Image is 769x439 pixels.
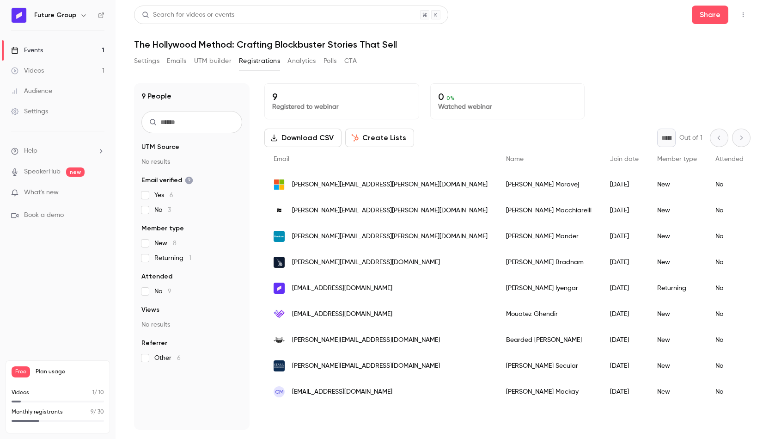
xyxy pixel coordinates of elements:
span: Join date [610,156,639,162]
span: [PERSON_NAME][EMAIL_ADDRESS][PERSON_NAME][DOMAIN_NAME] [292,232,488,241]
a: SpeakerHub [24,167,61,177]
span: [EMAIL_ADDRESS][DOMAIN_NAME] [292,284,392,293]
li: help-dropdown-opener [11,146,104,156]
img: outlook.com [274,179,285,190]
span: Returning [154,254,191,263]
button: UTM builder [194,54,232,68]
span: [PERSON_NAME][EMAIL_ADDRESS][PERSON_NAME][DOMAIN_NAME] [292,180,488,190]
div: No [706,327,753,353]
img: community.com [274,205,285,216]
span: 1 [92,390,94,396]
span: Other [154,353,181,363]
span: Book a demo [24,210,64,220]
p: Out of 1 [679,133,702,142]
span: No [154,205,171,215]
span: Email [274,156,289,162]
div: [PERSON_NAME] Moravej [497,172,601,198]
button: Create Lists [345,129,414,147]
img: starrcompanies.com [274,360,285,371]
div: No [706,379,753,405]
p: / 30 [91,408,104,416]
div: No [706,275,753,301]
h6: Future Group [34,11,76,20]
div: New [648,172,706,198]
span: 6 [170,192,173,198]
div: [PERSON_NAME] Bradnam [497,249,601,275]
img: fg.agency [274,283,285,294]
p: Videos [12,389,29,397]
button: CTA [344,54,357,68]
div: [DATE] [601,275,648,301]
span: New [154,239,177,248]
p: No results [141,157,242,167]
span: [PERSON_NAME][EMAIL_ADDRESS][DOMAIN_NAME] [292,361,440,371]
button: Emails [167,54,186,68]
span: Referrer [141,339,167,348]
span: Views [141,305,159,315]
span: 8 [173,240,177,247]
section: facet-groups [141,142,242,363]
span: 1 [189,255,191,261]
div: New [648,379,706,405]
span: [PERSON_NAME][EMAIL_ADDRESS][DOMAIN_NAME] [292,335,440,345]
div: [PERSON_NAME] Iyengar [497,275,601,301]
p: Monthly registrants [12,408,63,416]
div: [DATE] [601,379,648,405]
span: UTM Source [141,142,179,152]
span: Email verified [141,176,193,185]
h1: The Hollywood Method: Crafting Blockbuster Stories That Sell [134,39,751,50]
div: No [706,301,753,327]
p: Watched webinar [438,102,577,111]
span: Attended [715,156,744,162]
div: New [648,301,706,327]
span: Free [12,366,30,377]
span: Member type [141,224,184,233]
div: [PERSON_NAME] Mackay [497,379,601,405]
p: 0 [438,91,577,102]
div: New [648,327,706,353]
div: Events [11,46,43,55]
img: ewmglobal.com [274,257,285,268]
div: [DATE] [601,249,648,275]
div: [DATE] [601,353,648,379]
div: [PERSON_NAME] Secular [497,353,601,379]
span: [EMAIL_ADDRESS][DOMAIN_NAME] [292,387,392,397]
span: [PERSON_NAME][EMAIL_ADDRESS][DOMAIN_NAME] [292,258,440,267]
span: 9 [91,409,93,415]
div: [DATE] [601,327,648,353]
span: 9 [168,288,171,295]
div: New [648,353,706,379]
div: [DATE] [601,301,648,327]
span: No [154,287,171,296]
span: Yes [154,191,173,200]
button: Download CSV [264,129,342,147]
div: [PERSON_NAME] Macchiarelli [497,198,601,223]
div: No [706,172,753,198]
div: [DATE] [601,198,648,223]
button: Settings [134,54,159,68]
p: / 10 [92,389,104,397]
div: Mouatez Ghendir [497,301,601,327]
img: Future Group [12,8,26,23]
p: 9 [272,91,411,102]
div: [DATE] [601,223,648,249]
span: What's new [24,188,59,198]
div: New [648,249,706,275]
div: Bearded [PERSON_NAME] [497,327,601,353]
img: takadao.io [274,309,285,320]
span: [PERSON_NAME][EMAIL_ADDRESS][PERSON_NAME][DOMAIN_NAME] [292,206,488,216]
span: 6 [177,355,181,361]
button: Analytics [287,54,316,68]
div: [DATE] [601,172,648,198]
div: No [706,223,753,249]
div: No [706,353,753,379]
div: Audience [11,87,52,96]
span: Member type [657,156,697,162]
p: No results [141,320,242,329]
span: Name [506,156,524,162]
button: Polls [323,54,337,68]
div: New [648,223,706,249]
span: 3 [168,207,171,213]
span: Attended [141,272,172,281]
div: New [648,198,706,223]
